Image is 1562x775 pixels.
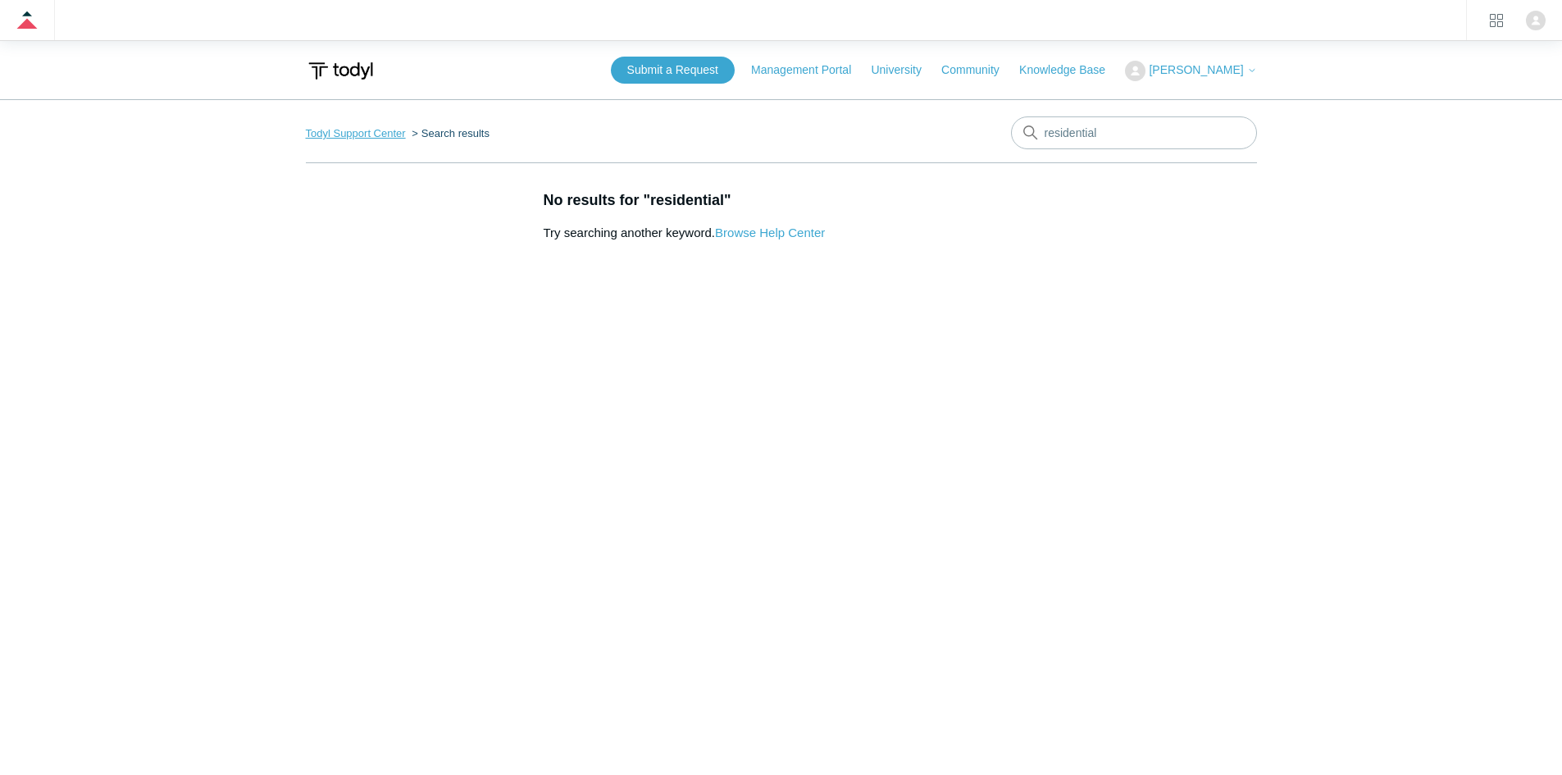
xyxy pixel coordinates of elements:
a: University [871,62,937,79]
li: Todyl Support Center [306,127,409,139]
span: [PERSON_NAME] [1149,63,1243,76]
p: Try searching another keyword. [544,224,1257,243]
img: Todyl Support Center Help Center home page [306,56,376,86]
input: Search [1011,116,1257,149]
h1: No results for "residential" [544,189,1257,212]
a: Knowledge Base [1019,62,1122,79]
a: Submit a Request [611,57,735,84]
a: Browse Help Center [715,226,825,239]
zd-hc-trigger: Click your profile icon to open the profile menu [1526,11,1546,30]
a: Todyl Support Center [306,127,406,139]
a: Community [941,62,1016,79]
li: Search results [408,127,490,139]
img: user avatar [1526,11,1546,30]
button: [PERSON_NAME] [1125,61,1256,81]
a: Management Portal [751,62,868,79]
